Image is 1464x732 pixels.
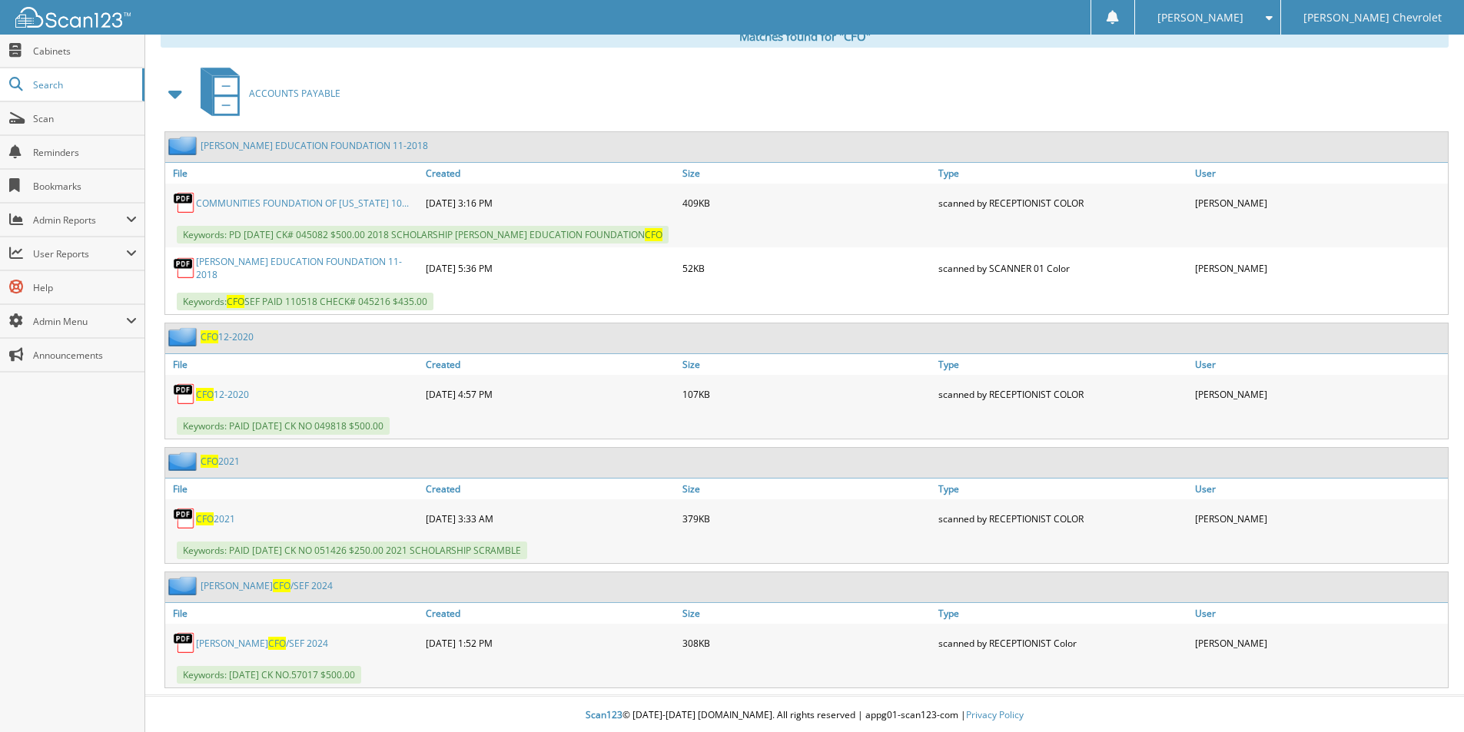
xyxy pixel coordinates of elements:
[177,666,361,684] span: Keywords: [DATE] CK NO.57017 $500.00
[165,354,422,375] a: File
[191,63,340,124] a: ACCOUNTS PAYABLE
[1191,187,1448,218] div: [PERSON_NAME]
[165,479,422,499] a: File
[33,146,137,159] span: Reminders
[935,379,1191,409] div: scanned by RECEPTIONIST COLOR
[1191,479,1448,499] a: User
[168,452,201,471] img: folder2.png
[679,251,935,285] div: 52KB
[33,214,126,227] span: Admin Reports
[173,257,196,280] img: PDF.png
[935,503,1191,534] div: scanned by RECEPTIONIST COLOR
[422,628,679,658] div: [DATE] 1:52 PM
[935,163,1191,184] a: Type
[196,388,249,401] a: CFO12-2020
[177,417,390,435] span: Keywords: PAID [DATE] CK NO 049818 $500.00
[33,247,126,260] span: User Reports
[422,163,679,184] a: Created
[679,379,935,409] div: 107KB
[1191,503,1448,534] div: [PERSON_NAME]
[935,251,1191,285] div: scanned by SCANNER 01 Color
[422,503,679,534] div: [DATE] 3:33 AM
[201,330,254,343] a: CFO12-2020
[168,327,201,346] img: folder2.png
[679,628,935,658] div: 308KB
[679,163,935,184] a: Size
[173,507,196,530] img: PDF.png
[935,479,1191,499] a: Type
[935,187,1191,218] div: scanned by RECEPTIONIST COLOR
[165,603,422,624] a: File
[249,87,340,100] span: ACCOUNTS PAYABLE
[422,479,679,499] a: Created
[33,180,137,193] span: Bookmarks
[196,255,418,281] a: [PERSON_NAME] EDUCATION FOUNDATION 11-2018
[177,542,527,559] span: Keywords: PAID [DATE] CK NO 051426 $250.00 2021 SCHOLARSHIP SCRAMBLE
[1191,628,1448,658] div: [PERSON_NAME]
[679,354,935,375] a: Size
[273,579,290,592] span: CFO
[679,503,935,534] div: 379KB
[196,512,214,525] span: CFO
[1387,658,1464,732] iframe: Chat Widget
[966,708,1024,721] a: Privacy Policy
[201,455,240,468] a: CFO2021
[1157,13,1243,22] span: [PERSON_NAME]
[586,708,622,721] span: Scan123
[173,631,196,654] img: PDF.png
[165,163,422,184] a: File
[935,628,1191,658] div: scanned by RECEPTIONIST Color
[645,228,662,241] span: CFO
[33,45,137,58] span: Cabinets
[935,603,1191,624] a: Type
[201,579,333,592] a: [PERSON_NAME]CFO/SEF 2024
[679,479,935,499] a: Size
[1191,603,1448,624] a: User
[1191,379,1448,409] div: [PERSON_NAME]
[1191,251,1448,285] div: [PERSON_NAME]
[168,136,201,155] img: folder2.png
[1191,163,1448,184] a: User
[161,25,1449,48] div: Matches found for "CFO"
[422,379,679,409] div: [DATE] 4:57 PM
[33,315,126,328] span: Admin Menu
[15,7,131,28] img: scan123-logo-white.svg
[33,112,137,125] span: Scan
[679,603,935,624] a: Size
[227,295,244,308] span: CFO
[196,388,214,401] span: CFO
[201,455,218,468] span: CFO
[422,187,679,218] div: [DATE] 3:16 PM
[196,637,328,650] a: [PERSON_NAME]CFO/SEF 2024
[33,349,137,362] span: Announcements
[196,197,409,210] a: COMMUNITIES FOUNDATION OF [US_STATE] 10...
[201,330,218,343] span: CFO
[173,191,196,214] img: PDF.png
[935,354,1191,375] a: Type
[1191,354,1448,375] a: User
[422,251,679,285] div: [DATE] 5:36 PM
[422,354,679,375] a: Created
[1303,13,1442,22] span: [PERSON_NAME] Chevrolet
[177,293,433,310] span: Keywords: SEF PAID 110518 CHECK# 045216 $435.00
[33,78,134,91] span: Search
[196,512,235,525] a: CFO2021
[679,187,935,218] div: 409KB
[268,637,286,650] span: CFO
[33,281,137,294] span: Help
[201,139,428,152] a: [PERSON_NAME] EDUCATION FOUNDATION 11-2018
[422,603,679,624] a: Created
[177,226,669,243] span: Keywords: PD [DATE] CK# 045082 $500.00 2018 SCHOLARSHIP [PERSON_NAME] EDUCATION FOUNDATION
[173,383,196,406] img: PDF.png
[168,576,201,595] img: folder2.png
